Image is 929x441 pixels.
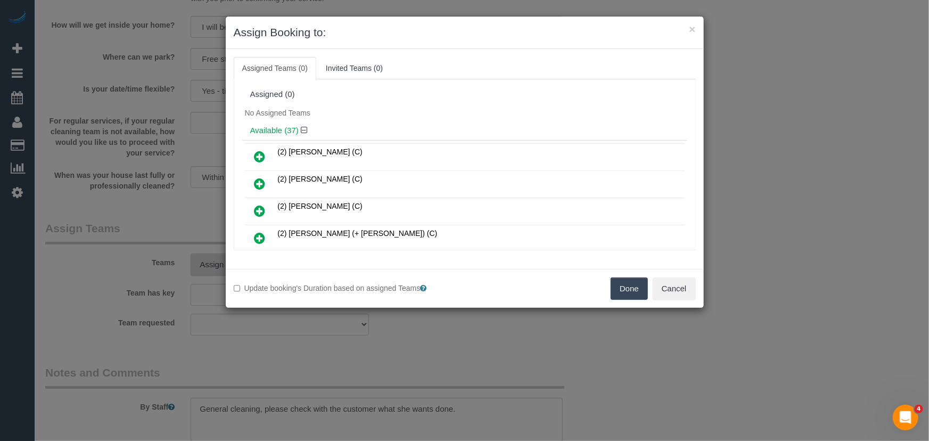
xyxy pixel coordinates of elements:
[234,24,696,40] h3: Assign Booking to:
[234,57,316,79] a: Assigned Teams (0)
[245,109,310,117] span: No Assigned Teams
[689,23,695,35] button: ×
[653,277,696,300] button: Cancel
[250,126,679,135] h4: Available (37)
[234,283,457,293] label: Update booking's Duration based on assigned Teams
[915,405,923,413] span: 4
[317,57,391,79] a: Invited Teams (0)
[250,90,679,99] div: Assigned (0)
[893,405,918,430] iframe: Intercom live chat
[278,175,363,183] span: (2) [PERSON_NAME] (C)
[278,148,363,156] span: (2) [PERSON_NAME] (C)
[278,202,363,210] span: (2) [PERSON_NAME] (C)
[278,229,438,238] span: (2) [PERSON_NAME] (+ [PERSON_NAME]) (C)
[234,285,241,292] input: Update booking's Duration based on assigned Teams
[611,277,648,300] button: Done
